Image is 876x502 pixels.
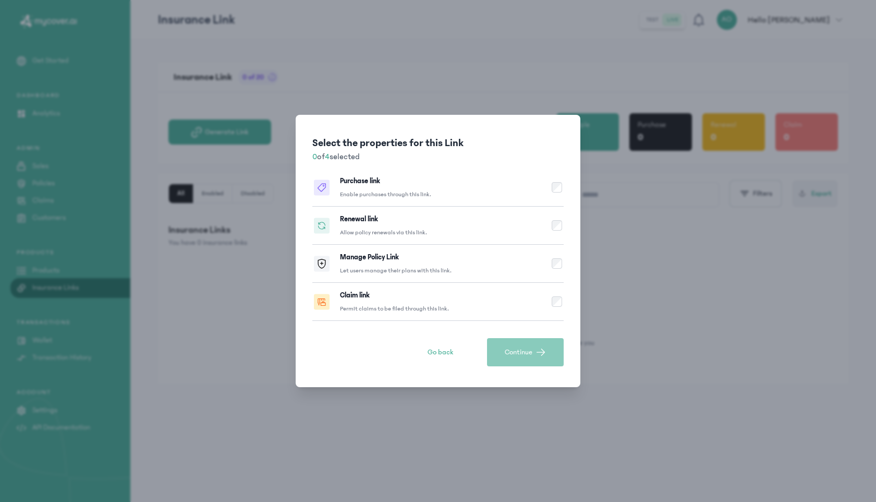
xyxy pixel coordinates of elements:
span: Go back [428,347,453,357]
button: Claim linkPermit claims to be filed through this link. [312,283,564,321]
h3: Manage Policy Link [340,252,399,262]
button: Continue [487,338,564,366]
h3: Renewal link [340,214,378,224]
button: Renewal linkAllow policy renewals via this link. [312,207,564,245]
p: Enable purchases through this link. [340,190,431,199]
button: Go back [402,338,479,366]
h2: Select the properties for this Link [312,136,564,150]
p: Allow policy renewals via this link. [340,229,427,237]
h3: Claim link [340,290,370,301]
h3: Purchase link [340,176,380,186]
span: 0 [312,152,317,161]
button: Manage Policy LinkLet users manage their plans with this link. [312,245,564,283]
p: Let users manage their plans with this link. [340,267,452,275]
span: 4 [325,152,330,161]
button: Purchase linkEnable purchases through this link. [312,169,564,207]
p: Permit claims to be filed through this link. [340,305,449,313]
p: of selected [312,150,564,163]
span: Continue [505,347,532,357]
